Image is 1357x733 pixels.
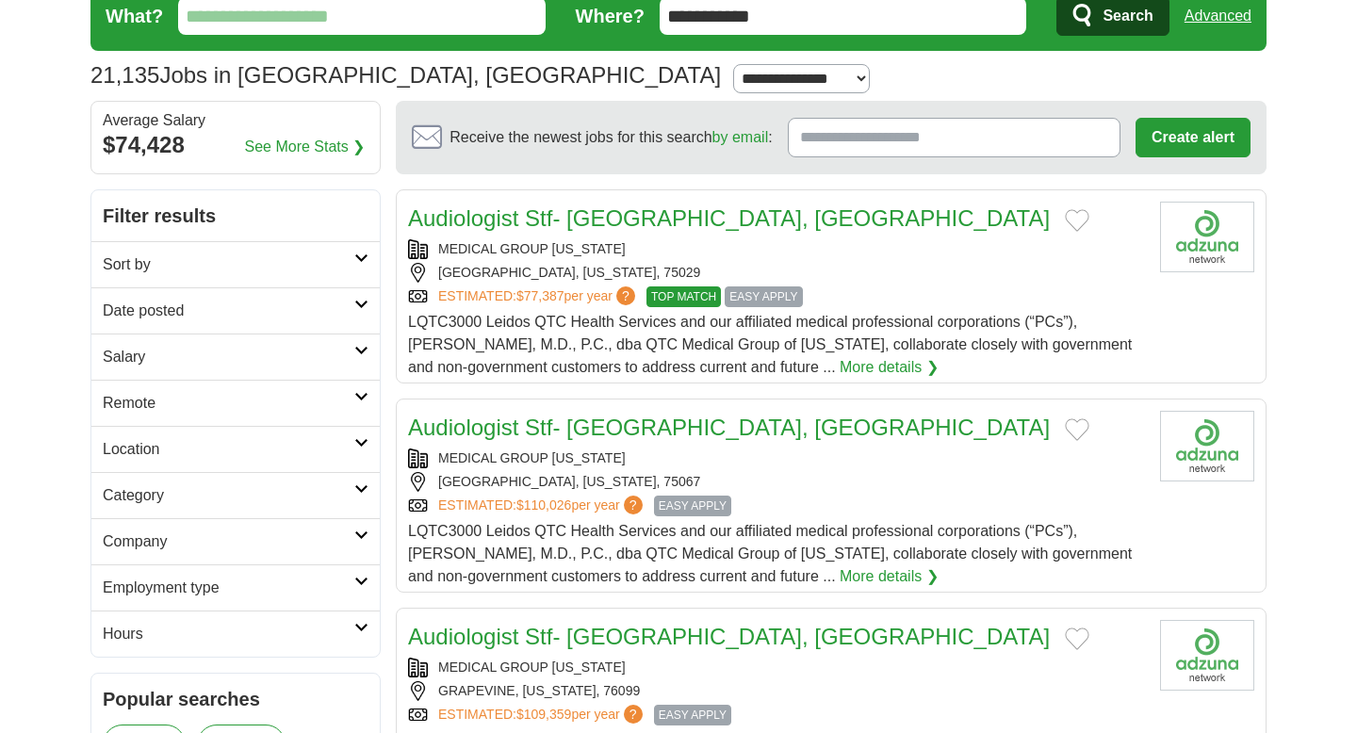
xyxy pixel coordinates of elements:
[408,472,1145,492] div: [GEOGRAPHIC_DATA], [US_STATE], 75067
[840,565,939,588] a: More details ❯
[408,681,1145,701] div: GRAPEVINE, [US_STATE], 76099
[103,685,368,713] h2: Popular searches
[90,62,721,88] h1: Jobs in [GEOGRAPHIC_DATA], [GEOGRAPHIC_DATA]
[624,496,643,514] span: ?
[516,497,571,513] span: $110,026
[103,253,354,276] h2: Sort by
[1160,202,1254,272] img: Company logo
[616,286,635,305] span: ?
[103,128,368,162] div: $74,428
[408,239,1145,259] div: MEDICAL GROUP [US_STATE]
[516,707,571,722] span: $109,359
[91,564,380,611] a: Employment type
[712,129,769,145] a: by email
[1160,411,1254,481] img: Company logo
[103,577,354,599] h2: Employment type
[408,415,1050,440] a: Audiologist Stf- [GEOGRAPHIC_DATA], [GEOGRAPHIC_DATA]
[103,300,354,322] h2: Date posted
[1065,627,1089,650] button: Add to favorite jobs
[576,2,645,30] label: Where?
[103,346,354,368] h2: Salary
[91,611,380,657] a: Hours
[1065,209,1089,232] button: Add to favorite jobs
[90,58,159,92] span: 21,135
[91,426,380,472] a: Location
[1136,118,1251,157] button: Create alert
[438,496,646,516] a: ESTIMATED:$110,026per year?
[408,448,1145,468] div: MEDICAL GROUP [US_STATE]
[840,356,939,379] a: More details ❯
[91,334,380,380] a: Salary
[103,392,354,415] h2: Remote
[725,286,802,307] span: EASY APPLY
[91,518,380,564] a: Company
[91,190,380,241] h2: Filter results
[1065,418,1089,441] button: Add to favorite jobs
[91,287,380,334] a: Date posted
[103,623,354,645] h2: Hours
[1160,620,1254,691] img: Company logo
[654,705,731,725] span: EASY APPLY
[408,263,1145,283] div: [GEOGRAPHIC_DATA], [US_STATE], 75029
[408,523,1132,584] span: LQTC3000 Leidos QTC Health Services and our affiliated medical professional corporations (“PCs”),...
[450,126,772,149] span: Receive the newest jobs for this search :
[408,624,1050,649] a: Audiologist Stf- [GEOGRAPHIC_DATA], [GEOGRAPHIC_DATA]
[103,113,368,128] div: Average Salary
[103,438,354,461] h2: Location
[245,136,366,158] a: See More Stats ❯
[408,658,1145,677] div: MEDICAL GROUP [US_STATE]
[438,705,646,725] a: ESTIMATED:$109,359per year?
[624,705,643,724] span: ?
[103,484,354,507] h2: Category
[408,314,1132,375] span: LQTC3000 Leidos QTC Health Services and our affiliated medical professional corporations (“PCs”),...
[103,530,354,553] h2: Company
[106,2,163,30] label: What?
[91,380,380,426] a: Remote
[654,496,731,516] span: EASY APPLY
[646,286,721,307] span: TOP MATCH
[91,241,380,287] a: Sort by
[438,286,639,307] a: ESTIMATED:$77,387per year?
[91,472,380,518] a: Category
[408,205,1050,231] a: Audiologist Stf- [GEOGRAPHIC_DATA], [GEOGRAPHIC_DATA]
[516,288,564,303] span: $77,387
